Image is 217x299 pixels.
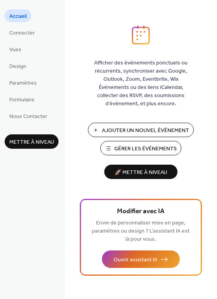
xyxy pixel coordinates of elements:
[5,43,26,56] a: Vues
[117,206,164,217] span: Modifier avec IA
[9,12,27,21] span: Accueil
[9,29,35,37] span: Connecter
[9,46,21,54] span: Vues
[9,96,34,104] span: Formulaire
[102,127,189,135] span: Ajouter Un Nouvel Événement
[114,256,157,264] span: Ouvrir assistant IA
[114,145,177,153] span: Gérer les Événements
[5,26,40,39] a: Connecter
[5,110,52,122] a: Nous Contacter
[88,123,194,137] button: Ajouter Un Nouvel Événement
[92,218,189,245] span: Envie de personnaliser mise en page, paramètres ou design ? L’assistant IA est là pour vous.
[89,59,193,108] span: Afficher des événements ponctuels ou récurrents, synchroniser avec Google, Outlook, Zoom, Eventbr...
[9,63,26,71] span: Design
[5,59,31,72] a: Design
[5,134,59,149] button: Mettre à niveau
[109,167,173,178] span: 🚀 Mettre à niveau
[5,93,39,106] a: Formulaire
[5,9,31,22] a: Accueil
[9,138,54,146] span: Mettre à niveau
[5,76,41,89] a: Paramètres
[9,113,47,121] span: Nous Contacter
[132,25,150,45] img: logo_icon.svg
[104,165,177,179] button: 🚀 Mettre à niveau
[9,79,37,87] span: Paramètres
[100,141,181,155] button: Gérer les Événements
[102,250,180,268] button: Ouvrir assistant IA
